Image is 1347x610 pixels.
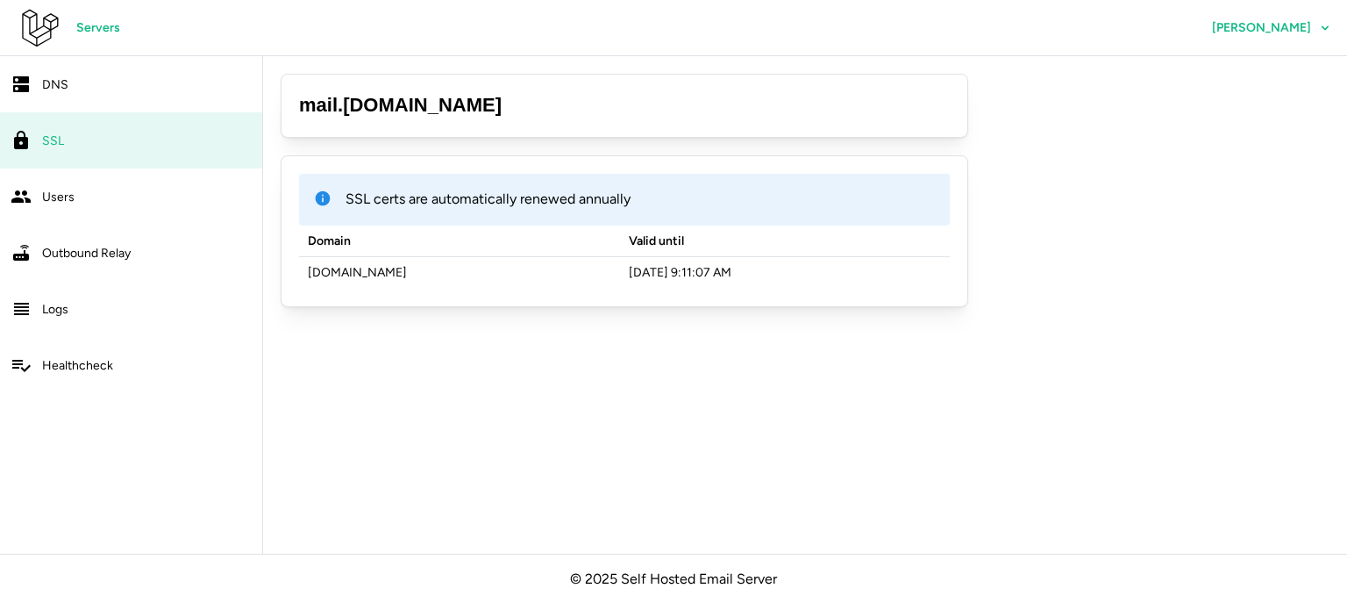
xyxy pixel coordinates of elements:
th: Valid until [620,226,951,257]
button: [PERSON_NAME] [1195,12,1347,44]
span: Logs [42,302,68,317]
th: Domain [299,226,620,257]
span: DNS [42,77,68,92]
td: [DATE] 9:11:07 AM [620,257,951,289]
span: Outbound Relay [42,246,131,261]
td: [DOMAIN_NAME] [299,257,620,289]
p: SSL certs are automatically renewed annually [346,189,935,211]
span: SSL [42,133,64,148]
a: Servers [60,12,137,44]
span: Servers [76,13,120,43]
span: [PERSON_NAME] [1212,22,1311,34]
span: Users [42,190,75,205]
span: Healthcheck [42,358,113,373]
h3: mail . [DOMAIN_NAME] [299,92,950,119]
iframe: HelpCrunch [1101,531,1329,592]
